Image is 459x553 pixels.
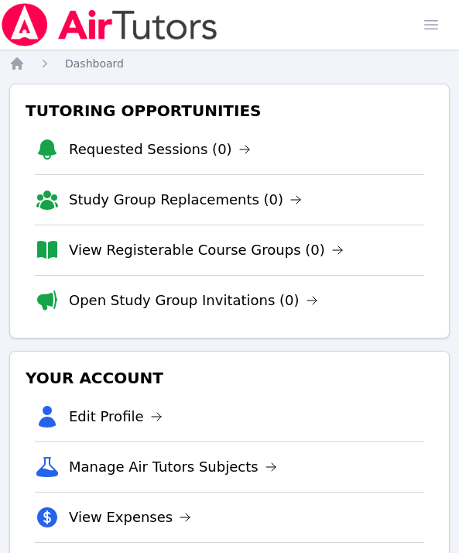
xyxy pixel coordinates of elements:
a: View Registerable Course Groups (0) [69,239,344,261]
a: Dashboard [65,56,124,71]
h3: Tutoring Opportunities [22,97,437,125]
h3: Your Account [22,364,437,392]
a: Edit Profile [69,406,163,428]
a: View Expenses [69,507,191,528]
a: Open Study Group Invitations (0) [69,290,318,311]
span: Dashboard [65,57,124,70]
a: Requested Sessions (0) [69,139,251,160]
a: Study Group Replacements (0) [69,189,302,211]
nav: Breadcrumb [9,56,450,71]
a: Manage Air Tutors Subjects [69,456,277,478]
